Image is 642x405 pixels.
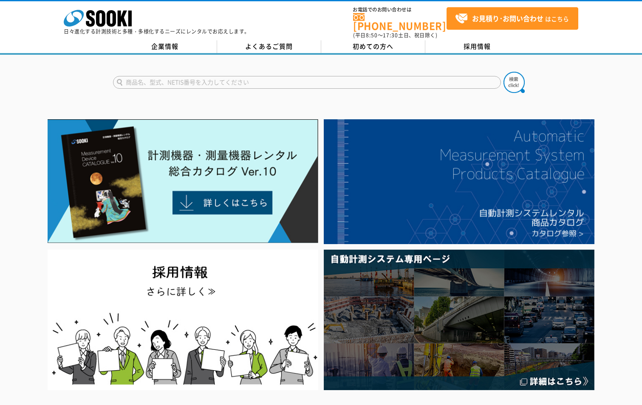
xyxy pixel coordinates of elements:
[425,40,529,53] a: 採用情報
[503,72,525,93] img: btn_search.png
[48,119,318,243] img: Catalog Ver10
[48,250,318,390] img: SOOKI recruit
[353,31,437,39] span: (平日 ～ 土日、祝日除く)
[321,40,425,53] a: 初めての方へ
[217,40,321,53] a: よくあるご質問
[472,13,543,23] strong: お見積り･お問い合わせ
[455,12,569,25] span: はこちら
[383,31,398,39] span: 17:30
[324,119,594,244] img: 自動計測システムカタログ
[113,40,217,53] a: 企業情報
[447,7,578,30] a: お見積り･お問い合わせはこちら
[324,250,594,390] img: 自動計測システム専用ページ
[353,13,447,31] a: [PHONE_NUMBER]
[64,29,250,34] p: 日々進化する計測技術と多種・多様化するニーズにレンタルでお応えします。
[366,31,378,39] span: 8:50
[353,42,393,51] span: 初めての方へ
[113,76,501,89] input: 商品名、型式、NETIS番号を入力してください
[353,7,447,12] span: お電話でのお問い合わせは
